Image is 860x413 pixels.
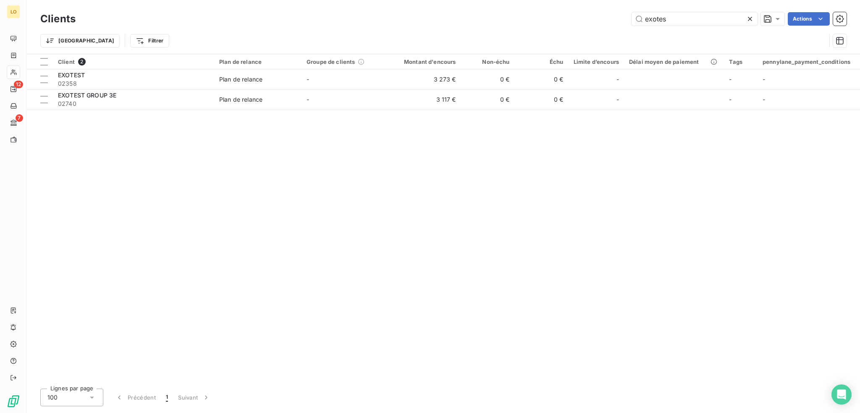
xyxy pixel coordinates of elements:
span: EXOTEST GROUP 3E [58,92,116,99]
span: - [307,96,309,103]
span: Groupe de clients [307,58,355,65]
span: - [307,76,309,83]
span: - [616,95,619,104]
div: LO [7,5,20,18]
div: Limite d’encours [574,58,619,65]
div: Tags [729,58,752,65]
td: 0 € [515,69,569,89]
div: Plan de relance [219,95,262,104]
button: Filtrer [130,34,169,47]
button: [GEOGRAPHIC_DATA] [40,34,120,47]
div: Non-échu [466,58,510,65]
div: Open Intercom Messenger [831,384,852,405]
span: 1 [166,393,168,402]
td: 0 € [461,89,515,110]
div: Échu [520,58,564,65]
button: Suivant [173,389,215,406]
div: Délai moyen de paiement [629,58,719,65]
h3: Clients [40,11,76,26]
span: 12 [14,81,23,88]
span: 7 [16,114,23,122]
td: 0 € [461,69,515,89]
td: 0 € [515,89,569,110]
div: Montant d'encours [394,58,456,65]
button: Précédent [110,389,161,406]
span: - [763,96,765,103]
input: Rechercher [632,12,758,26]
span: EXOTEST [58,71,85,79]
span: 02358 [58,79,209,88]
img: Logo LeanPay [7,395,20,408]
button: 1 [161,389,173,406]
span: - [616,75,619,84]
td: 3 273 € [389,69,461,89]
span: - [763,76,765,83]
div: Plan de relance [219,58,296,65]
td: 3 117 € [389,89,461,110]
span: 02740 [58,100,209,108]
span: 100 [47,393,58,402]
div: Plan de relance [219,75,262,84]
span: - [729,76,732,83]
button: Actions [788,12,830,26]
span: Client [58,58,75,65]
span: 2 [78,58,86,66]
span: - [729,96,732,103]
